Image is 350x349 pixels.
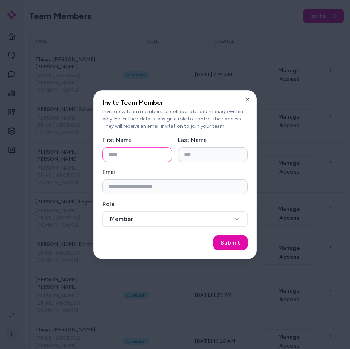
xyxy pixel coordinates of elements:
[102,99,248,106] h2: Invite Team Member
[102,136,132,143] label: First Name
[178,136,207,143] label: Last Name
[213,235,248,250] button: Submit
[102,201,114,207] label: Role
[102,108,248,130] p: Invite new team members to collaborate and manage within alby. Enter their details, assign a role...
[102,168,117,175] label: Email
